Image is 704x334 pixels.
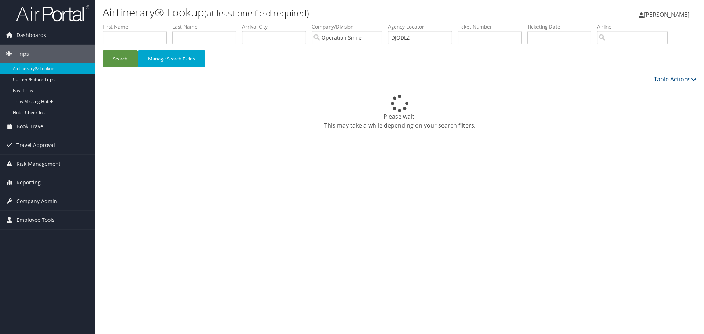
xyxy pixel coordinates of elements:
[103,23,172,30] label: First Name
[527,23,597,30] label: Ticketing Date
[16,192,57,210] span: Company Admin
[204,7,309,19] small: (at least one field required)
[388,23,458,30] label: Agency Locator
[16,211,55,229] span: Employee Tools
[16,45,29,63] span: Trips
[16,136,55,154] span: Travel Approval
[644,11,689,19] span: [PERSON_NAME]
[597,23,673,30] label: Airline
[103,95,697,130] div: Please wait. This may take a while depending on your search filters.
[16,173,41,192] span: Reporting
[103,50,138,67] button: Search
[242,23,312,30] label: Arrival City
[16,155,60,173] span: Risk Management
[16,26,46,44] span: Dashboards
[16,117,45,136] span: Book Travel
[312,23,388,30] label: Company/Division
[639,4,697,26] a: [PERSON_NAME]
[138,50,205,67] button: Manage Search Fields
[654,75,697,83] a: Table Actions
[16,5,89,22] img: airportal-logo.png
[103,5,499,20] h1: Airtinerary® Lookup
[458,23,527,30] label: Ticket Number
[172,23,242,30] label: Last Name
